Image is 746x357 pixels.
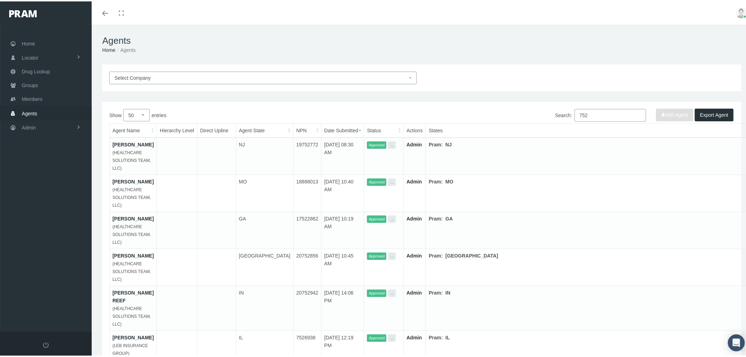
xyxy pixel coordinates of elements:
td: 17522862 [293,211,321,248]
th: Status: activate to sort column ascending [364,122,404,137]
span: Members [22,91,42,104]
h1: Agents [102,34,741,45]
span: Approved [367,140,386,147]
a: Home [102,46,115,52]
th: Hierarchy Level [157,122,197,137]
b: Pram: [429,252,443,257]
span: Groups [22,77,38,91]
label: Search: [555,108,646,120]
a: Admin [406,177,422,183]
button: Add Agent [656,107,693,120]
span: Approved [367,333,386,340]
b: Pram: [429,140,443,146]
span: Approved [367,177,386,184]
span: Locator [22,50,38,63]
span: Drug Lookup [22,63,50,77]
button: ... [388,251,396,259]
a: [PERSON_NAME] REEF [112,289,154,302]
li: Agents [115,45,135,53]
b: NJ [446,140,452,146]
img: PRAM_20_x_78.png [9,9,37,16]
th: Direct Upline [197,122,236,137]
th: Agent Name: activate to sort column ascending [110,122,157,137]
span: (HEALTHCARE SOLUTIONS TEAM, LLC) [112,149,151,169]
td: 19752772 [293,136,321,174]
td: [DATE] 08:30 AM [321,136,364,174]
span: Select Company [115,74,151,79]
a: Admin [406,214,422,220]
button: ... [388,333,396,340]
th: Agent State: activate to sort column ascending [236,122,293,137]
td: 20752942 [293,285,321,329]
a: [PERSON_NAME] [112,140,154,146]
a: [PERSON_NAME] [112,177,154,183]
b: Pram: [429,333,443,339]
span: Admin [22,120,36,133]
a: Admin [406,289,422,294]
td: [DATE] 14:06 PM [321,285,364,329]
b: IN [446,289,451,294]
button: ... [388,288,396,296]
input: Search: [575,108,646,120]
b: MO [446,177,454,183]
span: (HEALTHCARE SOLUTIONS TEAM, LLC) [112,260,151,280]
td: 20752856 [293,248,321,285]
button: ... [388,140,396,147]
b: Pram: [429,289,443,294]
td: [GEOGRAPHIC_DATA] [236,248,293,285]
button: ... [388,177,396,184]
th: Actions [404,122,426,137]
th: Date Submitted: activate to sort column ascending [321,122,364,137]
td: 18888013 [293,174,321,211]
span: Agents [22,105,37,119]
button: ... [388,214,396,222]
th: NPN: activate to sort column ascending [293,122,321,137]
td: [DATE] 10:40 AM [321,174,364,211]
td: GA [236,211,293,248]
span: (HEALTHCARE SOLUTIONS TEAM, LLC) [112,186,151,206]
b: Pram: [429,177,443,183]
a: [PERSON_NAME] [112,214,154,220]
td: [DATE] 10:19 AM [321,211,364,248]
b: [GEOGRAPHIC_DATA] [446,252,499,257]
span: (HEALTHCARE SOLUTIONS TEAM, LLC) [112,223,151,243]
a: [PERSON_NAME] [112,252,154,257]
td: MO [236,174,293,211]
span: Home [22,36,35,49]
b: GA [446,214,453,220]
span: (LEB INSURANCE GROUP) [112,342,148,355]
td: NJ [236,136,293,174]
span: Approved [367,288,386,296]
b: Pram: [429,214,443,220]
label: Show entries [109,108,422,120]
span: (HEALTHCARE SOLUTIONS TEAM, LLC) [112,305,151,325]
a: Admin [406,252,422,257]
b: IL [446,333,450,339]
div: Open Intercom Messenger [728,333,745,350]
span: Approved [367,251,386,259]
a: Admin [406,140,422,146]
button: Export Agent [695,107,734,120]
a: [PERSON_NAME] [112,333,154,339]
td: IN [236,285,293,329]
span: Approved [367,214,386,222]
td: [DATE] 10:45 AM [321,248,364,285]
a: Admin [406,333,422,339]
select: Showentries [123,108,150,120]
